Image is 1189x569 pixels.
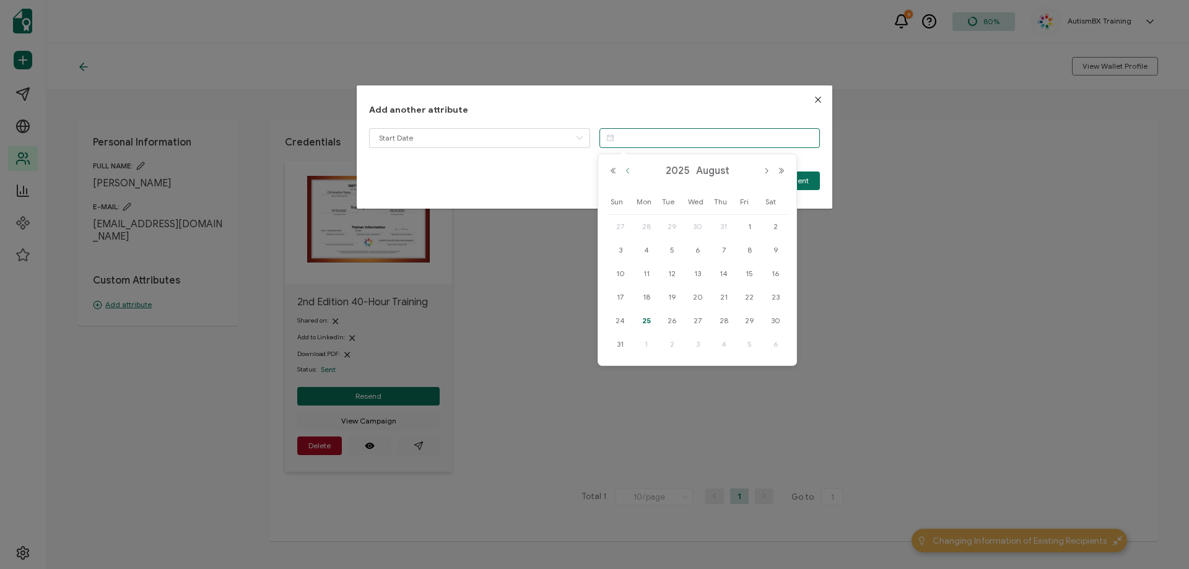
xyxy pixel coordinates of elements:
span: 27 [613,219,628,234]
span: 25 [639,313,654,328]
span: 28 [716,313,731,328]
span: 6 [690,243,705,258]
span: 27 [690,313,705,328]
span: 21 [716,290,731,305]
span: 12 [664,266,679,281]
th: Fri [737,189,763,215]
span: 23 [768,290,783,305]
div: dialog [357,85,832,209]
span: 7 [716,243,731,258]
span: 3 [613,243,628,258]
span: 1 [742,219,757,234]
span: 31 [613,337,628,352]
span: 6 [768,337,783,352]
input: Choose attribute [369,128,590,148]
span: 8 [742,243,757,258]
span: 29 [664,219,679,234]
span: 19 [664,290,679,305]
span: 4 [716,337,731,352]
span: 5 [664,243,679,258]
span: 24 [613,313,628,328]
h1: Add another attribute [369,104,820,116]
th: Mon [634,189,660,215]
button: Next Year [774,167,789,175]
span: 20 [690,290,705,305]
th: Thu [711,189,737,215]
th: Sat [762,189,788,215]
span: 2025 [663,165,693,177]
span: August [693,165,733,177]
span: 26 [664,313,679,328]
span: 5 [742,337,757,352]
button: Previous Month [621,167,635,175]
span: 2 [664,337,679,352]
span: 16 [768,266,783,281]
span: 3 [690,337,705,352]
span: 22 [742,290,757,305]
iframe: Chat Widget [1127,510,1189,569]
span: 13 [690,266,705,281]
span: 4 [639,243,654,258]
span: 14 [716,266,731,281]
th: Tue [659,189,685,215]
button: Previous Year [606,167,621,175]
span: 28 [639,219,654,234]
span: 11 [639,266,654,281]
span: 10 [613,266,628,281]
span: 15 [742,266,757,281]
th: Sun [608,189,634,215]
button: Next Month [759,167,774,175]
span: 29 [742,313,757,328]
span: 30 [768,313,783,328]
span: 1 [639,337,654,352]
span: 30 [690,219,705,234]
span: 18 [639,290,654,305]
span: 2 [768,219,783,234]
th: Wed [685,189,711,215]
span: 17 [613,290,628,305]
span: 31 [716,219,731,234]
span: 9 [768,243,783,258]
button: Close [804,85,832,114]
